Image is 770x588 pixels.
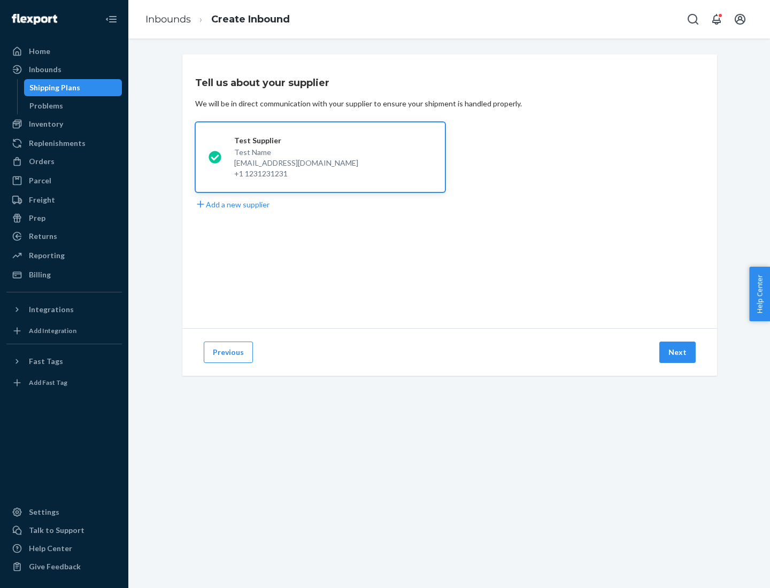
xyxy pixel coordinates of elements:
div: Parcel [29,175,51,186]
div: Settings [29,507,59,517]
a: Replenishments [6,135,122,152]
div: We will be in direct communication with your supplier to ensure your shipment is handled properly. [195,98,522,109]
a: Add Fast Tag [6,374,122,391]
div: Shipping Plans [29,82,80,93]
button: Open Search Box [682,9,704,30]
ol: breadcrumbs [137,4,298,35]
a: Talk to Support [6,522,122,539]
a: Prep [6,210,122,227]
button: Fast Tags [6,353,122,370]
div: Prep [29,213,45,223]
a: Parcel [6,172,122,189]
div: Integrations [29,304,74,315]
button: Previous [204,342,253,363]
div: Add Fast Tag [29,378,67,387]
img: Flexport logo [12,14,57,25]
button: Close Navigation [101,9,122,30]
a: Problems [24,97,122,114]
div: Billing [29,269,51,280]
div: Reporting [29,250,65,261]
a: Settings [6,504,122,521]
a: Reporting [6,247,122,264]
div: Inventory [29,119,63,129]
a: Help Center [6,540,122,557]
a: Inventory [6,115,122,133]
button: Next [659,342,696,363]
div: Inbounds [29,64,61,75]
div: Returns [29,231,57,242]
button: Open account menu [729,9,751,30]
a: Billing [6,266,122,283]
a: Create Inbound [211,13,290,25]
div: Home [29,46,50,57]
div: Talk to Support [29,525,84,536]
a: Inbounds [6,61,122,78]
a: Add Integration [6,322,122,339]
div: Help Center [29,543,72,554]
button: Add a new supplier [195,199,269,210]
a: Returns [6,228,122,245]
button: Help Center [749,267,770,321]
div: Give Feedback [29,561,81,572]
div: Orders [29,156,55,167]
div: Freight [29,195,55,205]
button: Give Feedback [6,558,122,575]
button: Open notifications [706,9,727,30]
a: Freight [6,191,122,208]
div: Fast Tags [29,356,63,367]
a: Inbounds [145,13,191,25]
div: Problems [29,100,63,111]
button: Integrations [6,301,122,318]
div: Replenishments [29,138,86,149]
a: Shipping Plans [24,79,122,96]
a: Home [6,43,122,60]
h3: Tell us about your supplier [195,76,329,90]
div: Add Integration [29,326,76,335]
a: Orders [6,153,122,170]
